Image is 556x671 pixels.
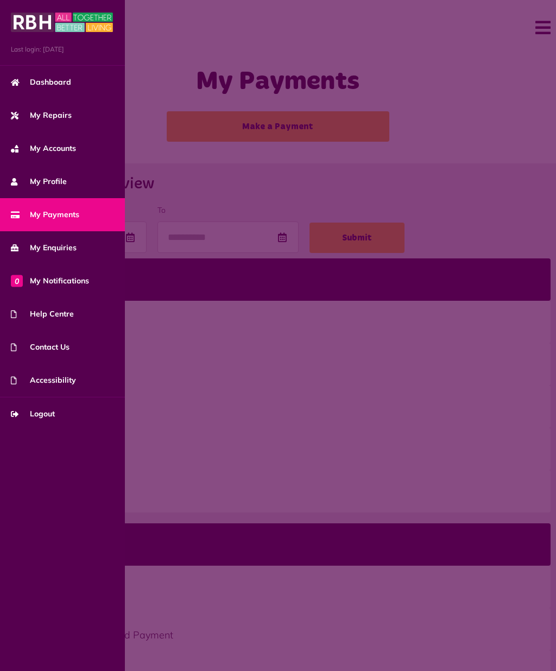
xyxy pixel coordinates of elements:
[11,45,114,54] span: Last login: [DATE]
[11,275,89,287] span: My Notifications
[11,308,74,320] span: Help Centre
[11,110,72,121] span: My Repairs
[11,176,67,187] span: My Profile
[11,209,79,220] span: My Payments
[11,11,113,34] img: MyRBH
[11,341,69,353] span: Contact Us
[11,143,76,154] span: My Accounts
[11,77,71,88] span: Dashboard
[11,242,77,254] span: My Enquiries
[11,375,76,386] span: Accessibility
[11,275,23,287] span: 0
[11,408,55,420] span: Logout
